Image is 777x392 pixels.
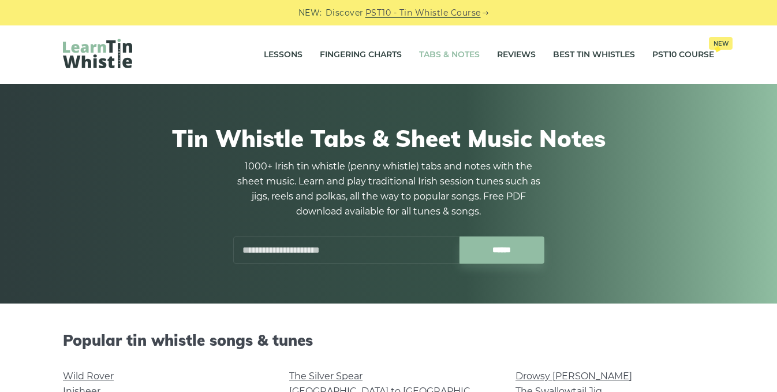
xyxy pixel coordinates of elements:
[497,40,536,69] a: Reviews
[233,159,544,219] p: 1000+ Irish tin whistle (penny whistle) tabs and notes with the sheet music. Learn and play tradi...
[63,371,114,382] a: Wild Rover
[419,40,480,69] a: Tabs & Notes
[515,371,632,382] a: Drowsy [PERSON_NAME]
[63,124,714,152] h1: Tin Whistle Tabs & Sheet Music Notes
[63,39,132,68] img: LearnTinWhistle.com
[553,40,635,69] a: Best Tin Whistles
[264,40,302,69] a: Lessons
[652,40,714,69] a: PST10 CourseNew
[320,40,402,69] a: Fingering Charts
[63,331,714,349] h2: Popular tin whistle songs & tunes
[289,371,363,382] a: The Silver Spear
[709,37,733,50] span: New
